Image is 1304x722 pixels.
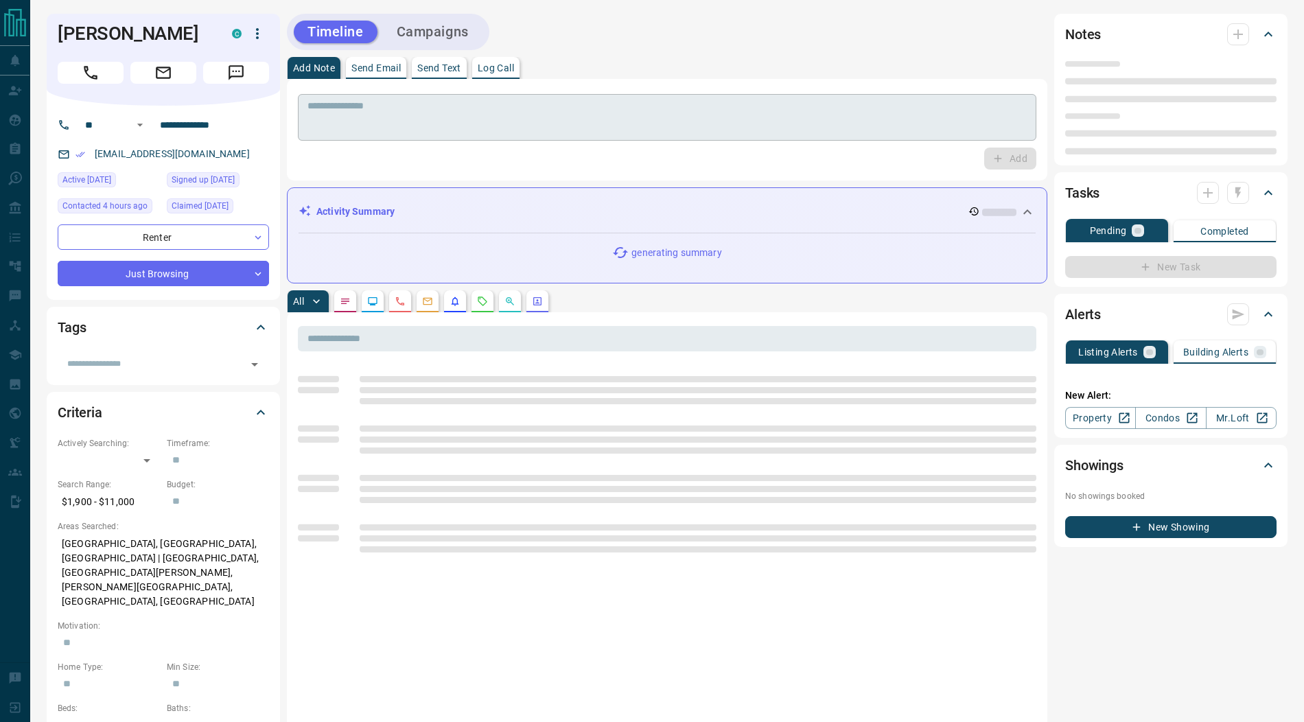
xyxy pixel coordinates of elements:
[232,29,242,38] div: condos.ca
[293,296,304,306] p: All
[167,702,269,714] p: Baths:
[395,296,406,307] svg: Calls
[58,224,269,250] div: Renter
[203,62,269,84] span: Message
[1065,303,1101,325] h2: Alerts
[58,620,269,632] p: Motivation:
[58,533,269,613] p: [GEOGRAPHIC_DATA], [GEOGRAPHIC_DATA], [GEOGRAPHIC_DATA] | [GEOGRAPHIC_DATA], [GEOGRAPHIC_DATA][PE...
[1065,454,1123,476] h2: Showings
[132,117,148,133] button: Open
[293,63,335,73] p: Add Note
[58,261,269,286] div: Just Browsing
[417,63,461,73] p: Send Text
[1065,449,1277,482] div: Showings
[351,63,401,73] p: Send Email
[245,355,264,374] button: Open
[58,401,102,423] h2: Criteria
[1065,18,1277,51] div: Notes
[478,63,514,73] p: Log Call
[167,198,269,218] div: Wed Apr 30 2025
[58,702,160,714] p: Beds:
[167,661,269,673] p: Min Size:
[1183,347,1248,357] p: Building Alerts
[1065,182,1099,204] h2: Tasks
[631,246,721,260] p: generating summary
[130,62,196,84] span: Email
[58,661,160,673] p: Home Type:
[367,296,378,307] svg: Lead Browsing Activity
[1078,347,1138,357] p: Listing Alerts
[1065,516,1277,538] button: New Showing
[1200,226,1249,236] p: Completed
[58,396,269,429] div: Criteria
[95,148,250,159] a: [EMAIL_ADDRESS][DOMAIN_NAME]
[58,316,86,338] h2: Tags
[167,478,269,491] p: Budget:
[299,199,1036,224] div: Activity Summary
[422,296,433,307] svg: Emails
[58,437,160,450] p: Actively Searching:
[62,199,148,213] span: Contacted 4 hours ago
[58,198,160,218] div: Mon Sep 15 2025
[504,296,515,307] svg: Opportunities
[167,437,269,450] p: Timeframe:
[62,173,111,187] span: Active [DATE]
[58,311,269,344] div: Tags
[58,23,211,45] h1: [PERSON_NAME]
[58,491,160,513] p: $1,900 - $11,000
[340,296,351,307] svg: Notes
[167,172,269,191] div: Wed Apr 30 2025
[1065,298,1277,331] div: Alerts
[1065,23,1101,45] h2: Notes
[172,173,235,187] span: Signed up [DATE]
[1090,226,1127,235] p: Pending
[58,478,160,491] p: Search Range:
[1065,490,1277,502] p: No showings booked
[1206,407,1277,429] a: Mr.Loft
[450,296,461,307] svg: Listing Alerts
[1065,176,1277,209] div: Tasks
[58,520,269,533] p: Areas Searched:
[75,150,85,159] svg: Email Verified
[477,296,488,307] svg: Requests
[532,296,543,307] svg: Agent Actions
[1065,407,1136,429] a: Property
[294,21,377,43] button: Timeline
[383,21,482,43] button: Campaigns
[58,62,124,84] span: Call
[316,205,395,219] p: Activity Summary
[172,199,229,213] span: Claimed [DATE]
[58,172,160,191] div: Wed Jul 30 2025
[1065,388,1277,403] p: New Alert:
[1135,407,1206,429] a: Condos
